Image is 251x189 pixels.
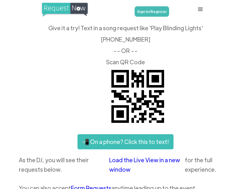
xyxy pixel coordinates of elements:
[77,134,174,149] a: 📲 On a phone? Click this to text!
[109,155,185,174] a: Load the Live View in a new window
[19,155,232,174] div: As the DJ, you will see their requests below. for the full experience.
[19,25,232,65] div: Give it a try! Text in a song request like 'Play Blinding Lights' ‍ [PHONE_NUMBER] -- OR -- ‍ Sca...
[135,6,169,17] a: Sign In/Register
[106,65,169,128] img: QR code
[41,2,98,17] a: home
